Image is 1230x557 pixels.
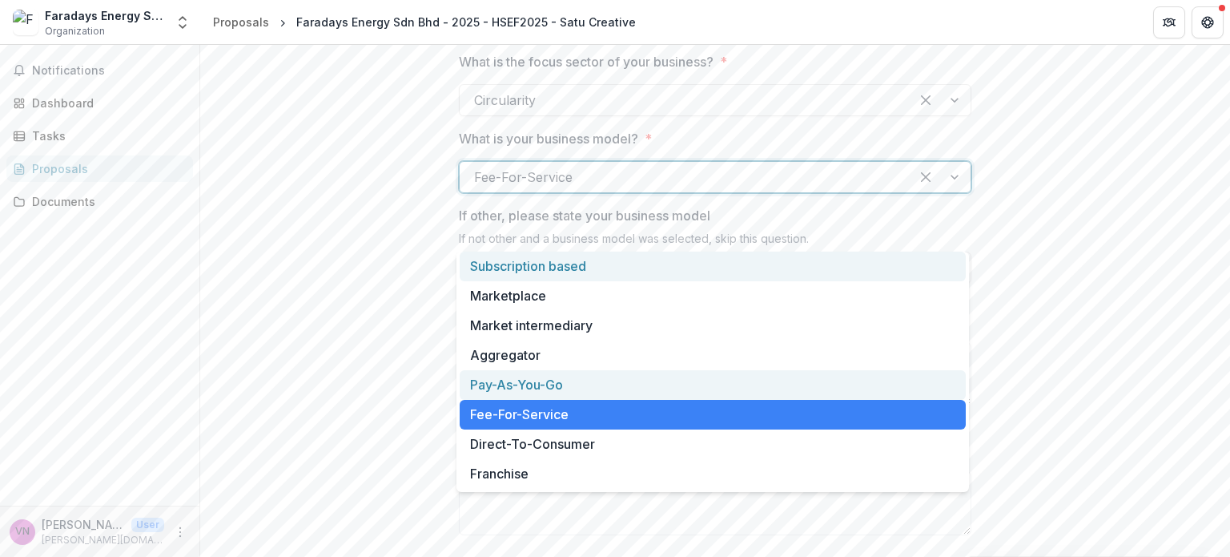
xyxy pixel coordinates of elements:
a: Proposals [6,155,193,182]
div: Tasks [32,127,180,144]
div: Proposals [213,14,269,30]
span: Notifications [32,64,187,78]
button: Open entity switcher [171,6,194,38]
div: Vimal Dev Naidu [15,527,30,537]
div: Marketplace [460,281,966,311]
p: If other, please state your business model [459,206,710,225]
a: Dashboard [6,90,193,116]
div: Franchise [460,459,966,489]
div: Faradays Energy Sdn Bhd [45,7,165,24]
div: Fee-For-Service [460,400,966,430]
nav: breadcrumb [207,10,642,34]
div: Clear selected options [913,164,939,190]
div: Subscription based [460,252,966,281]
button: Get Help [1192,6,1224,38]
div: Proposals [32,160,180,177]
p: User [131,518,164,532]
a: Proposals [207,10,275,34]
div: Clear selected options [913,87,939,113]
button: Notifications [6,58,193,83]
div: Direct-To-Consumer [460,430,966,459]
button: More [171,523,190,542]
p: What is your business model? [459,129,638,148]
div: Trading/transactional [460,489,966,519]
div: Faradays Energy Sdn Bhd - 2025 - HSEF2025 - Satu Creative [296,14,636,30]
div: Pay-As-You-Go [460,370,966,400]
div: Documents [32,193,180,210]
p: [PERSON_NAME] [42,516,125,533]
div: Dashboard [32,95,180,111]
span: Organization [45,24,105,38]
a: Documents [6,188,193,215]
p: What is the focus sector of your business? [459,52,713,71]
a: Tasks [6,123,193,149]
img: Faradays Energy Sdn Bhd [13,10,38,35]
div: Select options list [456,252,969,492]
div: Market intermediary [460,311,966,341]
div: Aggregator [460,341,966,370]
button: Partners [1153,6,1185,38]
div: If not other and a business model was selected, skip this question. [459,232,971,252]
p: [PERSON_NAME][DOMAIN_NAME][EMAIL_ADDRESS][DOMAIN_NAME] [42,533,164,547]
